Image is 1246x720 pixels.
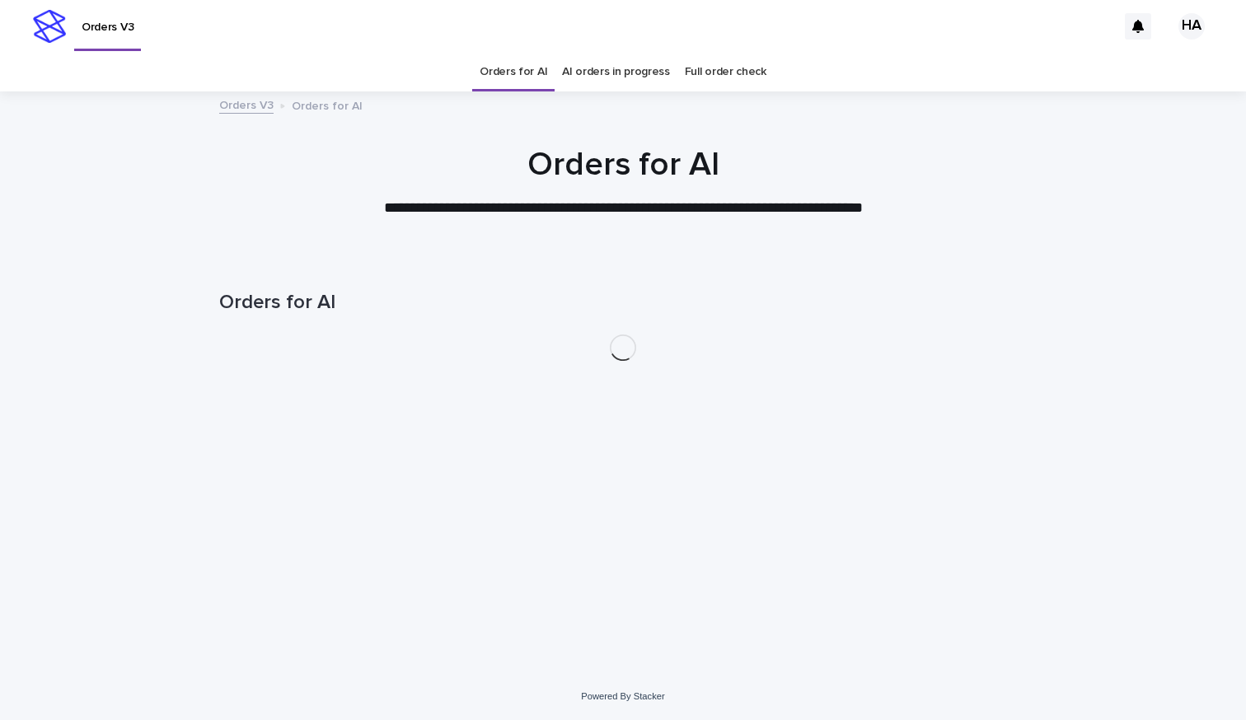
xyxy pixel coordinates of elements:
a: Orders V3 [219,95,274,114]
img: stacker-logo-s-only.png [33,10,66,43]
h1: Orders for AI [219,145,1027,185]
h1: Orders for AI [219,291,1027,315]
a: AI orders in progress [562,53,670,91]
a: Full order check [685,53,766,91]
a: Orders for AI [480,53,547,91]
div: HA [1178,13,1205,40]
a: Powered By Stacker [581,691,664,701]
p: Orders for AI [292,96,363,114]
